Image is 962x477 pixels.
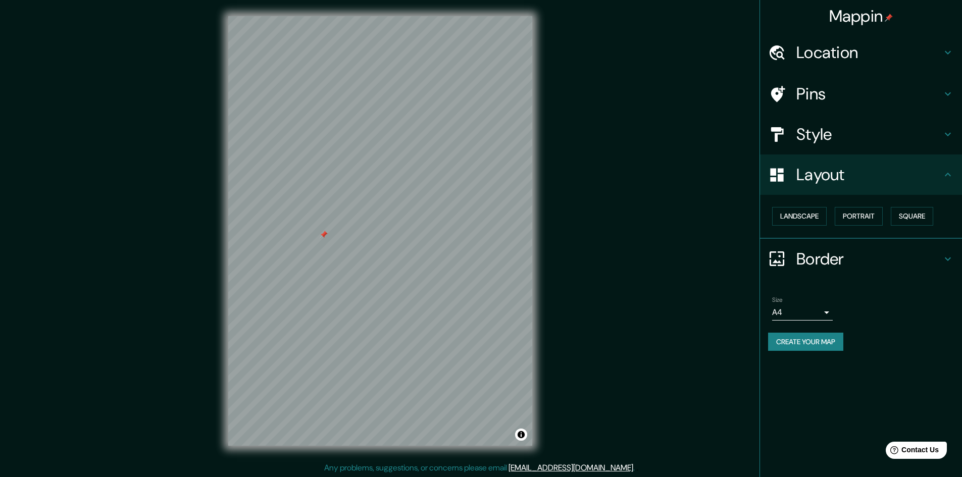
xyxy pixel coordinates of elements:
[228,16,532,446] canvas: Map
[324,462,635,474] p: Any problems, suggestions, or concerns please email .
[515,429,527,441] button: Toggle attribution
[760,154,962,195] div: Layout
[891,207,933,226] button: Square
[509,462,633,473] a: [EMAIL_ADDRESS][DOMAIN_NAME]
[760,239,962,279] div: Border
[760,32,962,73] div: Location
[760,74,962,114] div: Pins
[760,114,962,154] div: Style
[796,249,942,269] h4: Border
[636,462,638,474] div: .
[772,295,783,304] label: Size
[835,207,883,226] button: Portrait
[635,462,636,474] div: .
[796,42,942,63] h4: Location
[768,333,843,351] button: Create your map
[796,84,942,104] h4: Pins
[796,165,942,185] h4: Layout
[872,438,951,466] iframe: Help widget launcher
[796,124,942,144] h4: Style
[772,207,827,226] button: Landscape
[829,6,893,26] h4: Mappin
[772,304,833,321] div: A4
[885,14,893,22] img: pin-icon.png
